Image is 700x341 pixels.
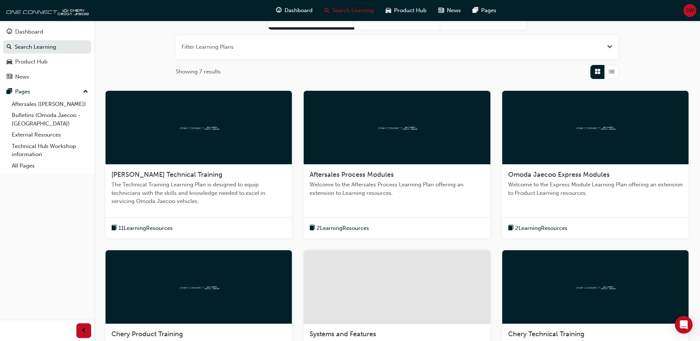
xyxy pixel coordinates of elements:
[310,330,376,338] span: Systems and Features
[111,330,183,338] span: Chery Product Training
[276,6,282,15] span: guage-icon
[324,6,330,15] span: search-icon
[106,91,292,239] a: oneconnect[PERSON_NAME] Technical TrainingThe Technical Training Learning Plan is designed to equ...
[118,224,173,232] span: 11 Learning Resources
[432,3,467,18] a: news-iconNews
[9,110,91,129] a: Bulletins (Omoda Jaecoo - [GEOGRAPHIC_DATA])
[15,28,43,36] div: Dashboard
[7,74,12,80] span: news-icon
[481,6,496,15] span: Pages
[595,68,600,76] span: Grid
[515,224,568,232] span: 2 Learning Resources
[3,85,91,99] button: Pages
[394,6,427,15] span: Product Hub
[3,25,91,39] a: Dashboard
[310,170,394,179] span: Aftersales Process Modules
[386,6,391,15] span: car-icon
[179,124,219,131] img: oneconnect
[176,68,221,76] span: Showing 7 results
[179,283,219,290] img: oneconnect
[575,283,615,290] img: oneconnect
[9,99,91,110] a: Aftersales ([PERSON_NAME])
[438,6,444,15] span: news-icon
[310,224,369,233] button: book-icon2LearningResources
[7,59,12,65] span: car-icon
[7,89,12,95] span: pages-icon
[502,91,689,239] a: oneconnectOmoda Jaecoo Express ModulesWelcome to the Express Module Learning Plan offering an ext...
[609,68,614,76] span: List
[332,6,374,15] span: Search Learning
[7,29,12,35] span: guage-icon
[111,224,117,233] span: book-icon
[675,316,693,334] div: Open Intercom Messenger
[508,180,683,197] span: Welcome to the Express Module Learning Plan offering an extension to Product Learning resources.
[270,3,318,18] a: guage-iconDashboard
[111,180,286,206] span: The Technical Training Learning Plan is designed to equip technicians with the skills and knowled...
[683,4,696,17] button: SW
[310,180,484,197] span: Welcome to the Aftersales Process Learning Plan offering an extension to Learning resources.
[111,224,173,233] button: book-icon11LearningResources
[3,70,91,84] a: News
[467,3,502,18] a: pages-iconPages
[575,124,615,131] img: oneconnect
[310,224,315,233] span: book-icon
[83,87,88,97] span: up-icon
[317,224,369,232] span: 2 Learning Resources
[3,40,91,54] a: Search Learning
[81,326,87,335] span: prev-icon
[4,3,89,18] img: oneconnect
[508,224,568,233] button: book-icon2LearningResources
[508,224,514,233] span: book-icon
[3,24,91,85] button: DashboardSearch LearningProduct HubNews
[377,124,417,131] img: oneconnect
[380,3,432,18] a: car-iconProduct Hub
[15,73,29,81] div: News
[111,170,223,179] span: [PERSON_NAME] Technical Training
[7,44,12,51] span: search-icon
[318,3,380,18] a: search-iconSearch Learning
[9,160,91,172] a: All Pages
[686,6,694,15] span: SW
[607,43,613,51] button: Open the filter
[15,58,48,66] div: Product Hub
[508,330,585,338] span: Chery Technical Training
[15,87,30,96] div: Pages
[9,141,91,160] a: Technical Hub Workshop information
[9,129,91,141] a: External Resources
[508,170,610,179] span: Omoda Jaecoo Express Modules
[3,55,91,69] a: Product Hub
[285,6,313,15] span: Dashboard
[304,91,490,239] a: oneconnectAftersales Process ModulesWelcome to the Aftersales Process Learning Plan offering an e...
[447,6,461,15] span: News
[473,6,478,15] span: pages-icon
